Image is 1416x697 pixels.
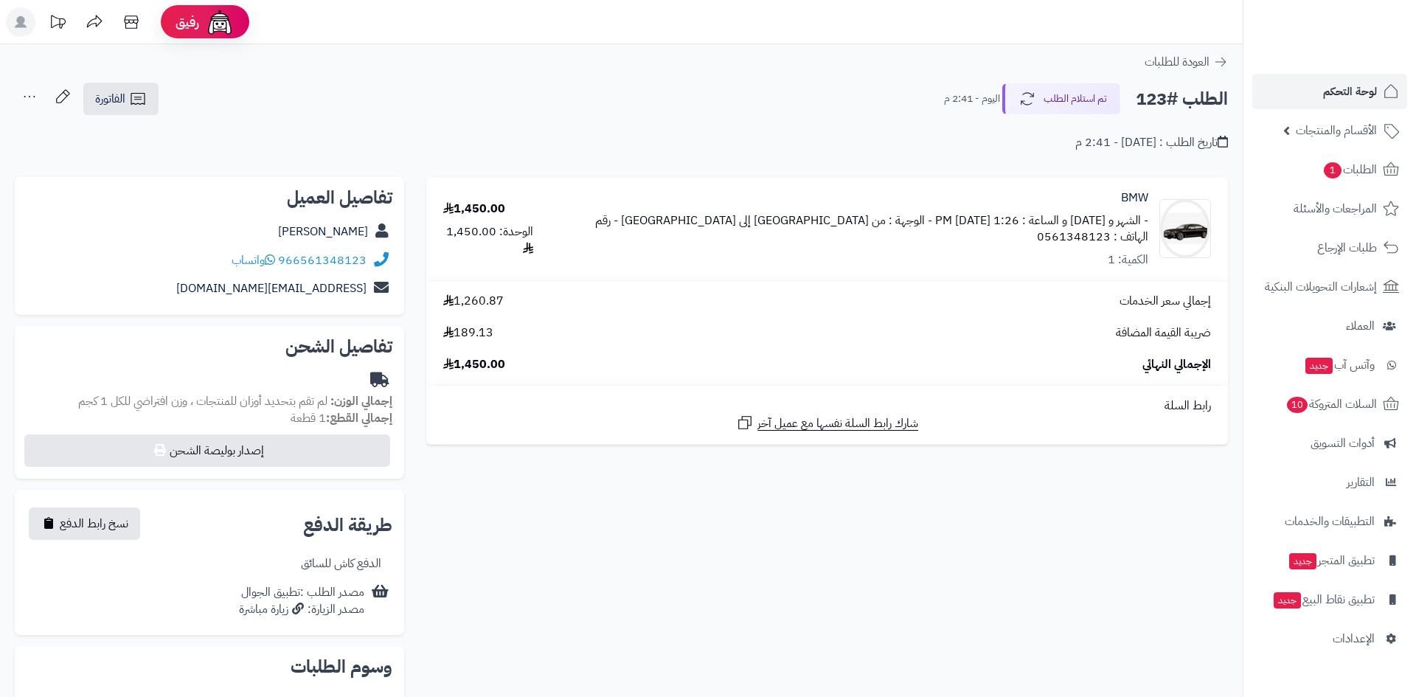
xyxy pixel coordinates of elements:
span: ضريبة القيمة المضافة [1116,325,1211,341]
div: 1,450.00 [443,201,505,218]
a: التطبيقات والخدمات [1252,504,1407,539]
span: 189.13 [443,325,493,341]
span: الإعدادات [1333,628,1375,649]
h2: تفاصيل الشحن [27,338,392,356]
div: مصدر الزيارة: زيارة مباشرة [239,601,364,618]
a: الفاتورة [83,83,159,115]
span: تطبيق المتجر [1288,550,1375,571]
span: جديد [1274,592,1301,608]
span: العودة للطلبات [1145,53,1209,71]
small: - الشهر و [DATE] و الساعة : 1:26 PM [DATE] [935,212,1148,229]
span: لوحة التحكم [1323,81,1377,102]
div: الكمية: 1 [1108,252,1148,268]
span: الإجمالي النهائي [1142,356,1211,373]
a: شارك رابط السلة نفسها مع عميل آخر [736,414,918,432]
div: مصدر الطلب :تطبيق الجوال [239,584,364,618]
a: [EMAIL_ADDRESS][DOMAIN_NAME] [176,280,367,297]
span: طلبات الإرجاع [1317,237,1377,258]
span: السلات المتروكة [1285,394,1377,415]
a: إشعارات التحويلات البنكية [1252,269,1407,305]
div: تاريخ الطلب : [DATE] - 2:41 م [1075,134,1228,151]
a: تحديثات المنصة [39,7,76,41]
span: شارك رابط السلة نفسها مع عميل آخر [757,415,918,432]
div: رابط السلة [432,398,1222,415]
a: الإعدادات [1252,621,1407,656]
a: تطبيق المتجرجديد [1252,543,1407,578]
strong: إجمالي القطع: [326,409,392,427]
span: إجمالي سعر الخدمات [1120,293,1211,310]
a: الطلبات1 [1252,152,1407,187]
small: - رقم الهاتف : 0561348123 [595,212,1148,246]
img: ai-face.png [205,7,235,37]
span: التطبيقات والخدمات [1285,511,1375,532]
span: نسخ رابط الدفع [60,515,128,533]
a: [PERSON_NAME] [278,223,368,240]
strong: إجمالي الوزن: [330,392,392,410]
span: أدوات التسويق [1311,433,1375,454]
small: 1 قطعة [291,409,392,427]
a: لوحة التحكم [1252,74,1407,109]
div: الوحدة: 1,450.00 [443,223,533,257]
span: لم تقم بتحديد أوزان للمنتجات ، وزن افتراضي للكل 1 كجم [78,392,327,410]
img: 1709548348-WhatsApp%20Image%202024-02-27%20at%207.47.32%20PM-90x90.jpeg [1160,199,1210,258]
span: الأقسام والمنتجات [1296,120,1377,141]
span: رفيق [176,13,199,31]
a: المراجعات والأسئلة [1252,191,1407,226]
a: BMW [1121,190,1148,207]
a: العملاء [1252,308,1407,344]
span: 1 [1324,162,1342,178]
a: تطبيق نقاط البيعجديد [1252,582,1407,617]
span: إشعارات التحويلات البنكية [1265,277,1377,297]
a: واتساب [232,252,275,269]
a: أدوات التسويق [1252,426,1407,461]
span: التقارير [1347,472,1375,493]
h2: تفاصيل العميل [27,189,392,207]
h2: الطلب #123 [1136,84,1228,114]
div: الدفع كاش للسائق [301,555,381,572]
a: 966561348123 [278,252,367,269]
h2: وسوم الطلبات [27,658,392,676]
span: وآتس آب [1304,355,1375,375]
span: 1,260.87 [443,293,504,310]
button: نسخ رابط الدفع [29,507,140,540]
span: 1,450.00 [443,356,505,373]
span: المراجعات والأسئلة [1294,198,1377,219]
a: السلات المتروكة10 [1252,386,1407,422]
small: اليوم - 2:41 م [944,91,1000,106]
span: 10 [1287,397,1308,413]
a: العودة للطلبات [1145,53,1228,71]
button: إصدار بوليصة الشحن [24,434,390,467]
span: جديد [1305,358,1333,374]
span: الطلبات [1322,159,1377,180]
span: تطبيق نقاط البيع [1272,589,1375,610]
span: العملاء [1346,316,1375,336]
a: طلبات الإرجاع [1252,230,1407,266]
span: الفاتورة [95,90,125,108]
small: - الوجهة : من [GEOGRAPHIC_DATA] إلى [GEOGRAPHIC_DATA] [621,212,932,229]
h2: طريقة الدفع [303,516,392,534]
a: وآتس آبجديد [1252,347,1407,383]
span: جديد [1289,553,1316,569]
button: تم استلام الطلب [1002,83,1120,114]
a: التقارير [1252,465,1407,500]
